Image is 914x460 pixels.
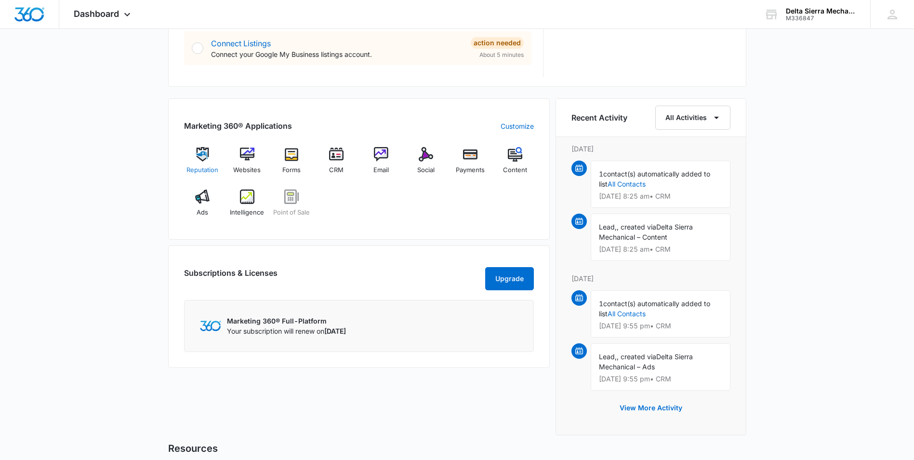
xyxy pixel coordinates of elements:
[168,441,746,456] h5: Resources
[211,49,463,59] p: Connect your Google My Business listings account.
[329,165,344,175] span: CRM
[456,165,485,175] span: Payments
[503,165,527,175] span: Content
[571,112,627,123] h6: Recent Activity
[230,208,264,217] span: Intelligence
[211,39,271,48] a: Connect Listings
[608,310,646,318] a: All Contacts
[599,352,617,361] span: Lead,
[74,9,119,19] span: Dashboard
[617,223,656,231] span: , created via
[184,267,278,286] h2: Subscriptions & Licenses
[273,189,310,224] a: Point of Sale
[282,165,301,175] span: Forms
[655,106,730,130] button: All Activities
[417,165,435,175] span: Social
[501,121,534,131] a: Customize
[599,246,722,253] p: [DATE] 8:25 am • CRM
[608,180,646,188] a: All Contacts
[452,147,489,182] a: Payments
[571,273,730,284] p: [DATE]
[186,165,218,175] span: Reputation
[571,144,730,154] p: [DATE]
[497,147,534,182] a: Content
[599,170,710,188] span: contact(s) automatically added to list
[363,147,400,182] a: Email
[184,147,221,182] a: Reputation
[273,208,310,217] span: Point of Sale
[407,147,444,182] a: Social
[479,51,524,59] span: About 5 minutes
[599,299,603,308] span: 1
[324,327,346,335] span: [DATE]
[227,316,346,326] p: Marketing 360® Full-Platform
[184,189,221,224] a: Ads
[599,323,722,329] p: [DATE] 9:55 pm • CRM
[599,193,722,200] p: [DATE] 8:25 am • CRM
[273,147,310,182] a: Forms
[227,326,346,336] p: Your subscription will renew on
[610,396,692,419] button: View More Activity
[233,165,261,175] span: Websites
[318,147,355,182] a: CRM
[599,376,722,382] p: [DATE] 9:55 pm • CRM
[617,352,656,361] span: , created via
[228,189,265,224] a: Intelligence
[471,37,524,49] div: Action Needed
[485,267,534,290] button: Upgrade
[197,208,208,217] span: Ads
[599,299,710,318] span: contact(s) automatically added to list
[786,15,856,22] div: account id
[200,321,221,331] img: Marketing 360 Logo
[228,147,265,182] a: Websites
[599,223,617,231] span: Lead,
[184,120,292,132] h2: Marketing 360® Applications
[599,170,603,178] span: 1
[373,165,389,175] span: Email
[786,7,856,15] div: account name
